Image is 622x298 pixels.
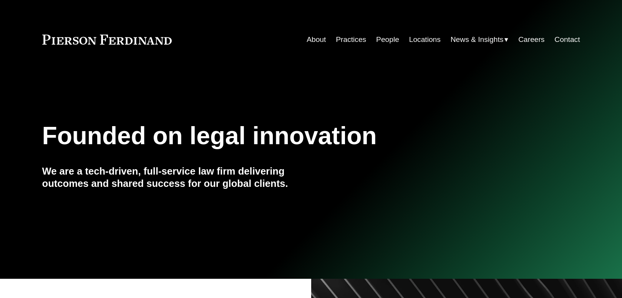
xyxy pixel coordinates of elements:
a: Contact [554,32,580,47]
a: Locations [409,32,441,47]
h1: Founded on legal innovation [42,122,491,150]
h4: We are a tech-driven, full-service law firm delivering outcomes and shared success for our global... [42,165,311,190]
a: Practices [336,32,366,47]
a: People [376,32,399,47]
span: News & Insights [451,33,504,47]
a: folder dropdown [451,32,509,47]
a: About [307,32,326,47]
a: Careers [518,32,544,47]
